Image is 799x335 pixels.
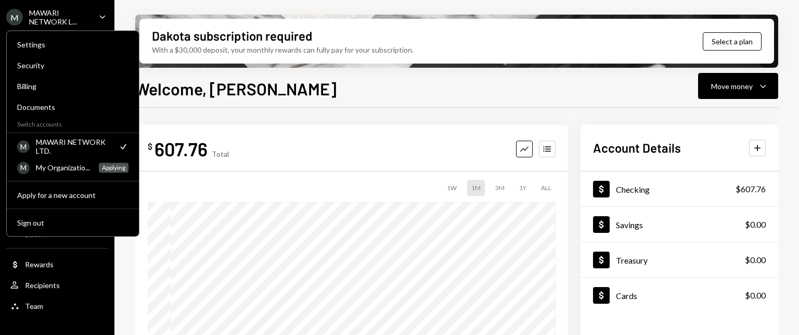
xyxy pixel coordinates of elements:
div: Apply for a new account [17,191,128,200]
div: M [17,162,30,174]
div: $0.00 [745,254,766,266]
div: Checking [616,184,650,194]
a: Cards$0.00 [581,278,778,313]
h1: Welcome, [PERSON_NAME] [135,78,337,99]
div: 1M [467,180,485,196]
div: Cards [616,291,637,301]
div: My Organizatio... [36,163,93,172]
a: Treasury$0.00 [581,242,778,277]
div: 3M [491,180,509,196]
div: MAWARI NETWORK L... [29,8,91,26]
div: $0.00 [745,218,766,231]
div: Dakota subscription required [152,27,312,44]
div: Sign out [17,218,128,227]
div: With a $30,000 deposit, your monthly rewards can fully pay for your subscription. [152,44,414,55]
a: Savings$0.00 [581,207,778,242]
div: Team [25,302,43,311]
button: Apply for a new account [11,186,135,205]
a: Checking$607.76 [581,171,778,206]
a: Billing [11,77,135,95]
div: $607.76 [736,183,766,195]
div: 1Y [515,180,531,196]
a: Settings [11,35,135,54]
a: MMy Organizatio...Applying [11,158,135,177]
a: Security [11,56,135,75]
div: Documents [17,103,128,111]
div: 607.76 [154,137,208,160]
div: Treasury [616,255,648,265]
div: M [6,9,23,26]
div: Savings [616,220,643,230]
div: Billing [17,82,128,91]
div: Applying [99,163,128,172]
button: Select a plan [703,32,762,51]
button: Sign out [11,214,135,232]
h2: Account Details [593,139,681,156]
div: Recipients [25,281,60,290]
div: Move money [711,81,753,92]
div: Security [17,61,128,70]
button: Move money [698,73,778,99]
div: $ [148,141,152,152]
div: Rewards [25,260,54,269]
div: M [17,140,30,153]
div: Total [212,150,229,158]
div: 1W [443,180,461,196]
div: $0.00 [745,289,766,302]
div: Settings [17,40,128,49]
div: Switch accounts [7,118,139,128]
div: MAWARI NETWORK LTD. [36,138,112,155]
a: Documents [11,97,135,116]
div: ALL [537,180,556,196]
a: Team [6,296,108,315]
a: Rewards [6,255,108,274]
a: Recipients [6,276,108,294]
